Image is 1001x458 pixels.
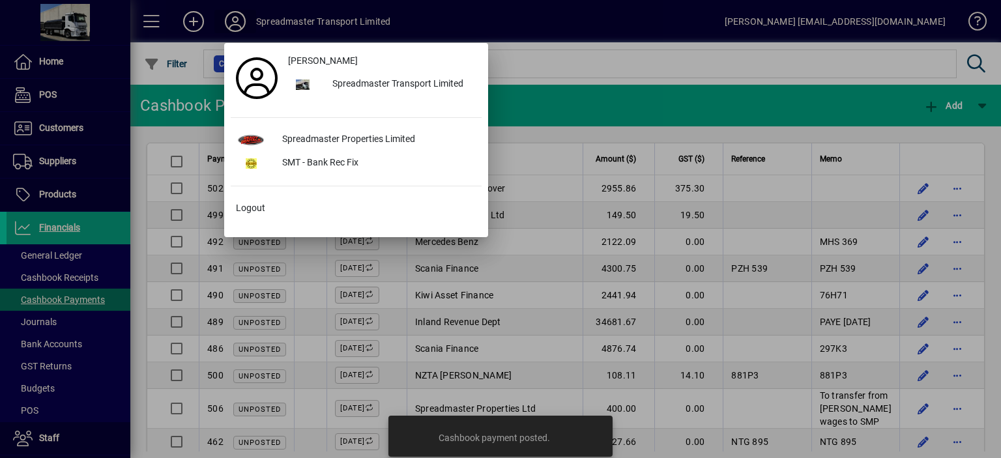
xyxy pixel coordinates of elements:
[283,73,482,96] button: Spreadmaster Transport Limited
[231,152,482,175] button: SMT - Bank Rec Fix
[322,73,482,96] div: Spreadmaster Transport Limited
[272,128,482,152] div: Spreadmaster Properties Limited
[288,54,358,68] span: [PERSON_NAME]
[283,50,482,73] a: [PERSON_NAME]
[236,201,265,215] span: Logout
[272,152,482,175] div: SMT - Bank Rec Fix
[231,128,482,152] button: Spreadmaster Properties Limited
[231,197,482,220] button: Logout
[231,66,283,90] a: Profile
